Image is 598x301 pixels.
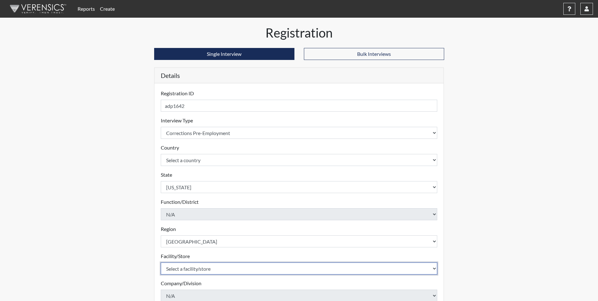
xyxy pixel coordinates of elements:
label: Registration ID [161,90,194,97]
input: Insert a Registration ID, which needs to be a unique alphanumeric value for each interviewee [161,100,438,112]
a: Create [97,3,117,15]
button: Bulk Interviews [304,48,444,60]
h5: Details [154,68,444,83]
label: Region [161,225,176,233]
label: Function/District [161,198,199,206]
label: Interview Type [161,117,193,124]
h1: Registration [154,25,444,40]
label: State [161,171,172,179]
label: Company/Division [161,280,201,287]
button: Single Interview [154,48,294,60]
a: Reports [75,3,97,15]
label: Country [161,144,179,151]
label: Facility/Store [161,252,190,260]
